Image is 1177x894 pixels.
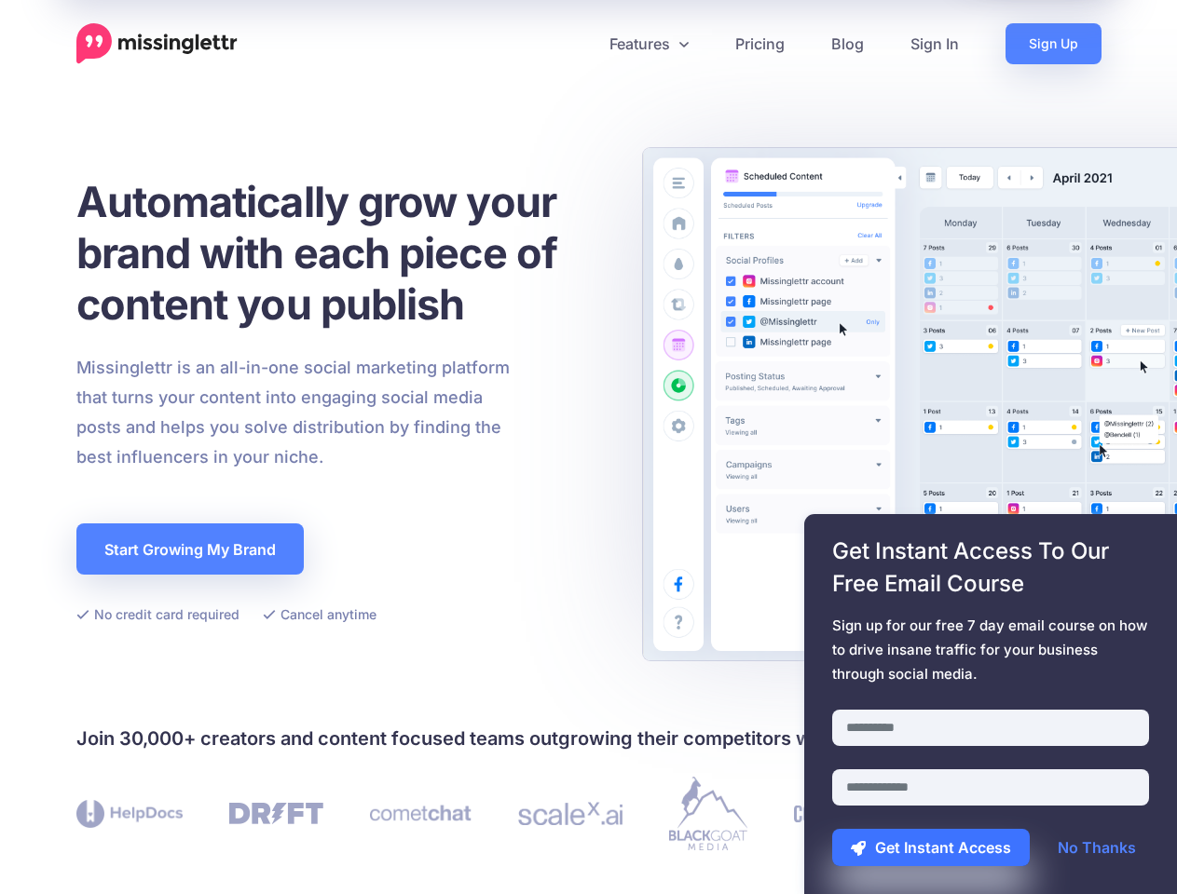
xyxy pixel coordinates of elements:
[808,23,887,64] a: Blog
[832,535,1149,600] span: Get Instant Access To Our Free Email Course
[832,829,1030,866] button: Get Instant Access
[1006,23,1102,64] a: Sign Up
[76,523,304,575] a: Start Growing My Brand
[712,23,808,64] a: Pricing
[832,614,1149,686] span: Sign up for our free 7 day email course on how to drive insane traffic for your business through ...
[1039,829,1155,866] a: No Thanks
[887,23,982,64] a: Sign In
[76,353,511,472] p: Missinglettr is an all-in-one social marketing platform that turns your content into engaging soc...
[76,176,603,330] h1: Automatically grow your brand with each piece of content you publish
[76,23,238,64] a: Home
[586,23,712,64] a: Features
[76,724,1102,753] h4: Join 30,000+ creators and content focused teams outgrowing their competitors with Missinglettr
